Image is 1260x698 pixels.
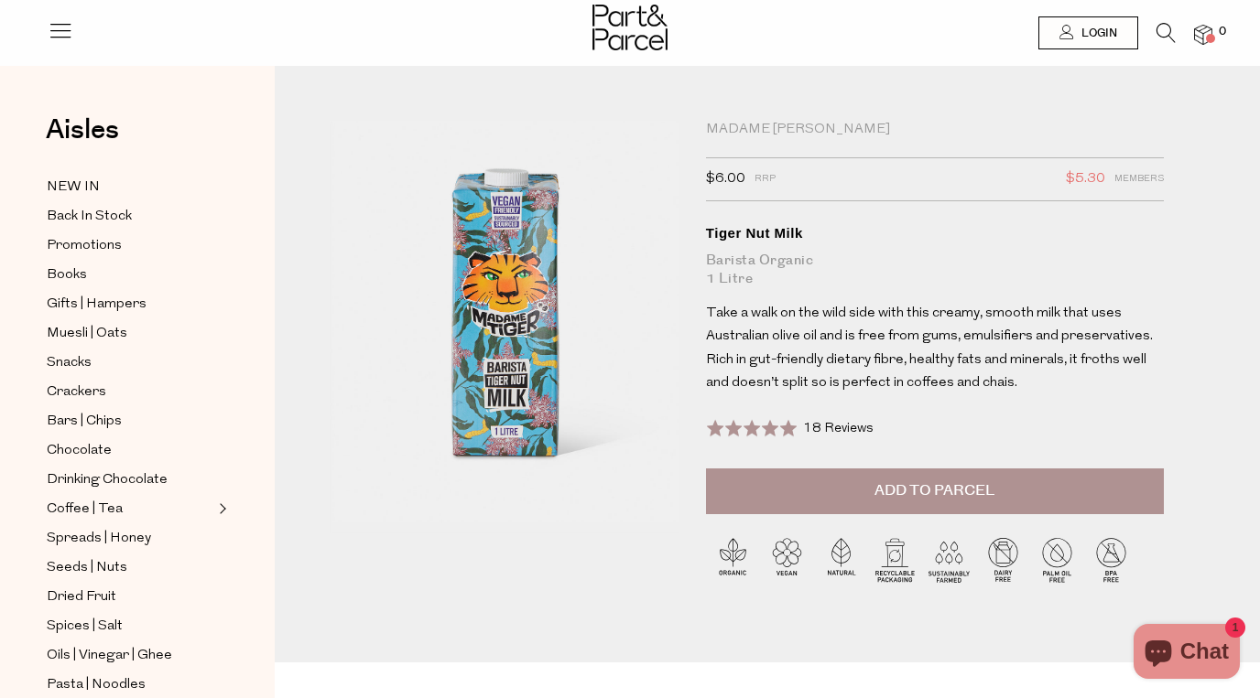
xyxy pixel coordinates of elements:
[47,557,127,579] span: Seeds | Nuts
[47,468,213,491] a: Drinking Chocolate
[706,306,1153,391] span: Take a walk on the wild side with this creamy, smooth milk that uses Australian olive oil and is ...
[760,532,814,586] img: P_P-ICONS-Live_Bec_V11_Vegan.svg
[1214,24,1231,40] span: 0
[47,323,127,345] span: Muesli | Oats
[47,177,100,199] span: NEW IN
[47,673,213,696] a: Pasta | Noodles
[47,352,92,374] span: Snacks
[706,121,1164,139] div: Madame [PERSON_NAME]
[47,176,213,199] a: NEW IN
[47,586,116,608] span: Dried Fruit
[47,615,213,638] a: Spices | Salt
[47,294,147,316] span: Gifts | Hampers
[706,252,1164,288] div: Barista Organic 1 Litre
[976,532,1030,586] img: P_P-ICONS-Live_Bec_V11_Dairy_Free.svg
[814,532,868,586] img: P_P-ICONS-Live_Bec_V11_Natural.svg
[47,293,213,316] a: Gifts | Hampers
[47,264,87,286] span: Books
[47,439,213,462] a: Chocolate
[47,616,123,638] span: Spices | Salt
[47,674,146,696] span: Pasta | Noodles
[1114,167,1164,191] span: Members
[47,234,213,257] a: Promotions
[46,116,119,162] a: Aisles
[1128,624,1245,683] inbox-online-store-chat: Shopify online store chat
[47,351,213,374] a: Snacks
[706,167,745,191] span: $6.00
[47,585,213,608] a: Dried Fruit
[706,468,1164,514] button: Add to Parcel
[46,110,119,150] span: Aisles
[47,381,106,403] span: Crackers
[47,527,213,550] a: Spreads | Honey
[47,205,213,228] a: Back In Stock
[47,469,168,491] span: Drinking Chocolate
[47,410,213,433] a: Bars | Chips
[47,263,213,286] a: Books
[706,532,760,586] img: P_P-ICONS-Live_Bec_V11_Organic.svg
[47,499,123,521] span: Coffee | Tea
[874,480,994,501] span: Add to Parcel
[803,422,874,435] span: 18 Reviews
[47,235,122,257] span: Promotions
[47,322,213,345] a: Muesli | Oats
[868,532,922,586] img: P_P-ICONS-Live_Bec_V11_Recyclable_Packaging.svg
[47,644,213,667] a: Oils | Vinegar | Ghee
[47,411,122,433] span: Bars | Chips
[47,381,213,403] a: Crackers
[47,498,213,521] a: Coffee | Tea
[330,121,679,532] img: Tiger Nut Milk
[1077,26,1117,41] span: Login
[755,167,776,191] span: RRP
[214,498,227,520] button: Expand/Collapse Coffee | Tea
[47,440,112,462] span: Chocolate
[47,206,132,228] span: Back In Stock
[592,5,668,50] img: Part&Parcel
[47,645,172,667] span: Oils | Vinegar | Ghee
[1066,167,1105,191] span: $5.30
[1038,16,1138,49] a: Login
[47,556,213,579] a: Seeds | Nuts
[706,224,1164,242] div: Tiger Nut Milk
[1030,532,1084,586] img: P_P-ICONS-Live_Bec_V11_Palm_Oil_Free.svg
[1084,532,1138,586] img: P_P-ICONS-Live_Bec_V11_BPA_Free.svg
[47,528,151,550] span: Spreads | Honey
[1194,25,1212,44] a: 0
[922,532,976,586] img: P_P-ICONS-Live_Bec_V11_Sustainable_Farmed.svg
